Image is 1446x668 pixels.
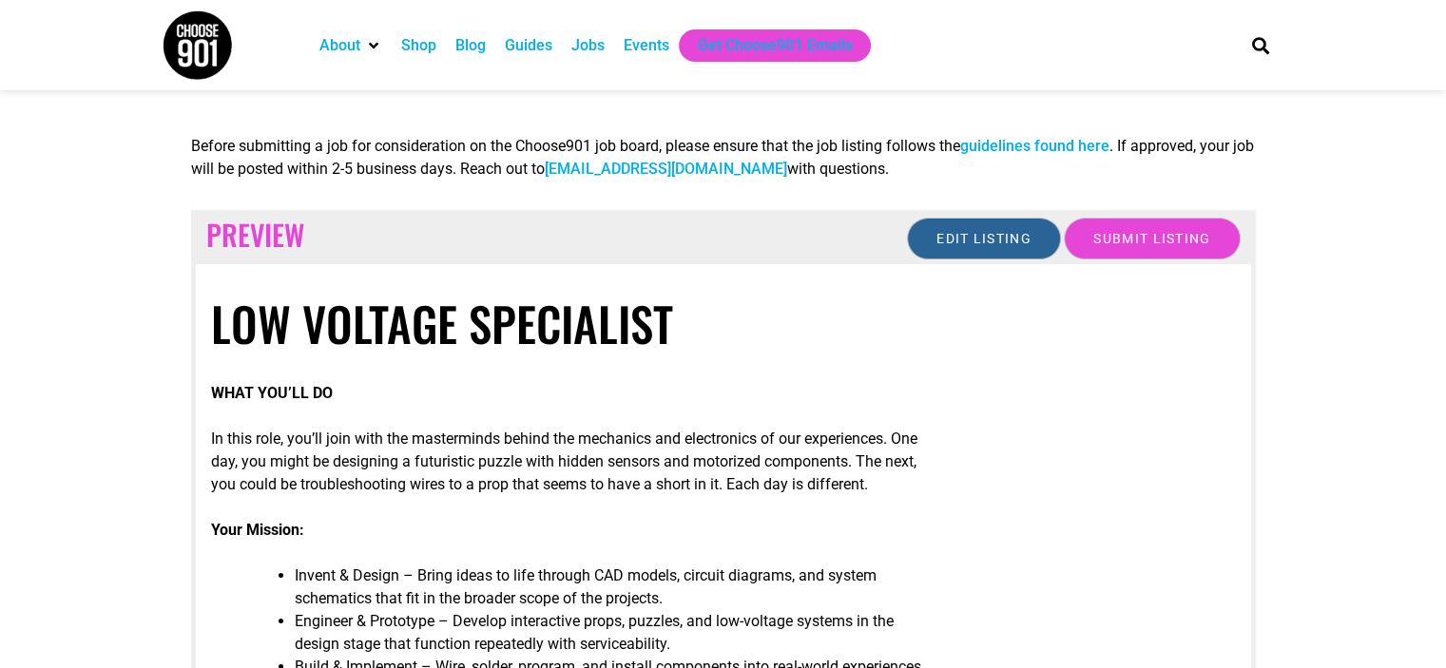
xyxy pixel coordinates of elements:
a: Jobs [571,34,605,57]
input: Edit listing [907,218,1061,259]
a: Get Choose901 Emails [698,34,852,57]
nav: Main nav [310,29,1219,62]
div: Search [1244,29,1276,61]
li: Invent & Design – Bring ideas to life through CAD models, circuit diagrams, and system schematics... [295,564,929,610]
strong: WHAT YOU’LL DO [211,384,333,402]
h1: Low Voltage Specialist [211,296,1236,352]
a: Shop [401,34,436,57]
a: Events [624,34,669,57]
span: Before submitting a job for consideration on the Choose901 job board, please ensure that the job ... [191,137,1254,178]
a: Guides [505,34,552,57]
div: About [310,29,392,62]
h2: Preview [206,218,1241,252]
p: In this role, you’ll join with the masterminds behind the mechanics and electronics of our experi... [211,428,929,496]
a: guidelines found here [960,137,1109,155]
a: [EMAIL_ADDRESS][DOMAIN_NAME] [545,160,787,178]
a: Blog [455,34,486,57]
a: About [319,34,360,57]
li: Engineer & Prototype – Develop interactive props, puzzles, and low-voltage systems in the design ... [295,610,929,656]
strong: Your Mission: [211,521,304,539]
input: Submit Listing [1064,218,1240,259]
